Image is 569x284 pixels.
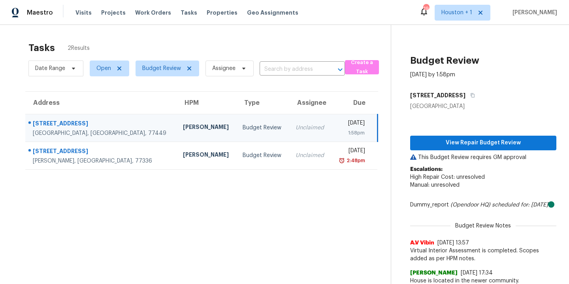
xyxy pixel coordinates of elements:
[33,119,170,129] div: [STREET_ADDRESS]
[410,182,460,188] span: Manual: unresolved
[339,157,345,165] img: Overdue Alarm Icon
[410,239,434,247] span: A.V Vibin
[337,147,365,157] div: [DATE]
[337,119,364,129] div: [DATE]
[142,64,181,72] span: Budget Review
[345,60,379,74] button: Create a Task
[247,9,298,17] span: Geo Assignments
[492,202,548,208] i: scheduled for: [DATE]
[236,92,289,114] th: Type
[135,9,171,17] span: Work Orders
[33,129,170,137] div: [GEOGRAPHIC_DATA], [GEOGRAPHIC_DATA], 77449
[289,92,332,114] th: Assignee
[181,10,197,15] span: Tasks
[410,167,443,172] b: Escalations:
[410,71,455,79] div: [DATE] by 1:58pm
[296,124,325,132] div: Unclaimed
[410,174,485,180] span: High Repair Cost: unresolved
[177,92,237,114] th: HPM
[461,270,493,276] span: [DATE] 17:34
[260,63,323,76] input: Search by address
[243,151,283,159] div: Budget Review
[183,123,230,133] div: [PERSON_NAME]
[410,102,556,110] div: [GEOGRAPHIC_DATA]
[465,88,476,102] button: Copy Address
[450,222,516,230] span: Budget Review Notes
[243,124,283,132] div: Budget Review
[33,147,170,157] div: [STREET_ADDRESS]
[410,136,556,150] button: View Repair Budget Review
[410,153,556,161] p: This Budget Review requires GM approval
[212,64,236,72] span: Assignee
[423,5,429,13] div: 19
[33,157,170,165] div: [PERSON_NAME], [GEOGRAPHIC_DATA], 77336
[27,9,53,17] span: Maestro
[437,240,469,246] span: [DATE] 13:57
[68,44,90,52] span: 2 Results
[441,9,472,17] span: Houston + 1
[101,9,126,17] span: Projects
[25,92,177,114] th: Address
[410,57,479,64] h2: Budget Review
[28,44,55,52] h2: Tasks
[410,269,458,277] span: [PERSON_NAME]
[35,64,65,72] span: Date Range
[96,64,111,72] span: Open
[410,247,556,263] span: Virtual Interior Assessment is completed. Scopes added as per HPM notes.
[410,201,556,209] div: Dummy_report
[75,9,92,17] span: Visits
[410,91,465,99] h5: [STREET_ADDRESS]
[296,151,325,159] div: Unclaimed
[337,129,364,137] div: 1:58pm
[345,157,365,165] div: 2:48pm
[207,9,237,17] span: Properties
[416,138,550,148] span: View Repair Budget Review
[335,64,346,75] button: Open
[331,92,377,114] th: Due
[509,9,557,17] span: [PERSON_NAME]
[349,58,375,76] span: Create a Task
[450,202,490,208] i: (Opendoor HQ)
[183,151,230,161] div: [PERSON_NAME]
